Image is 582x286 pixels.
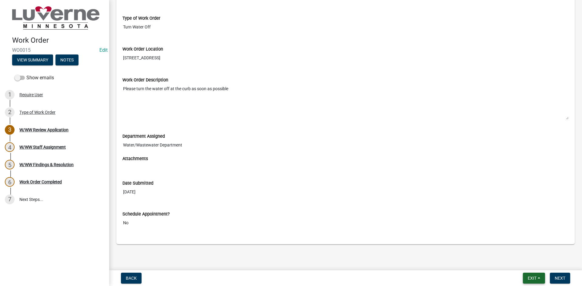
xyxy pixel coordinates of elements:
[122,16,160,21] label: Type of Work Order
[55,58,79,63] wm-modal-confirm: Notes
[12,47,97,53] span: WO0015
[15,74,54,81] label: Show emails
[55,54,79,65] button: Notes
[5,177,15,187] div: 6
[122,181,153,186] label: Date Submitted
[19,128,69,132] div: W/WW Review Application
[12,58,53,63] wm-modal-confirm: Summary
[5,160,15,169] div: 5
[19,110,55,114] div: Type of Work Order
[5,195,15,204] div: 7
[19,145,66,149] div: W/WW Staff Assignment
[523,273,545,284] button: Exit
[5,90,15,100] div: 1
[126,276,137,281] span: Back
[5,107,15,117] div: 2
[99,47,108,53] wm-modal-confirm: Edit Application Number
[122,157,148,161] label: Attachments
[19,163,74,167] div: W/WW Findings & Resolution
[122,78,168,82] label: Work Order Description
[122,134,165,139] label: Department Assigned
[99,47,108,53] a: Edit
[12,6,99,30] img: City of Luverne, Minnesota
[19,93,43,97] div: Require User
[555,276,565,281] span: Next
[121,273,142,284] button: Back
[12,36,104,45] h4: Work Order
[5,142,15,152] div: 4
[528,276,537,281] span: Exit
[12,54,53,65] button: View Summary
[122,212,170,216] label: Schedule Appointment?
[5,125,15,135] div: 3
[122,47,163,51] label: Work Order Location
[19,180,62,184] div: Work Order Completed
[122,83,569,120] textarea: Please turn the water off at the curb as soon as possible
[550,273,570,284] button: Next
